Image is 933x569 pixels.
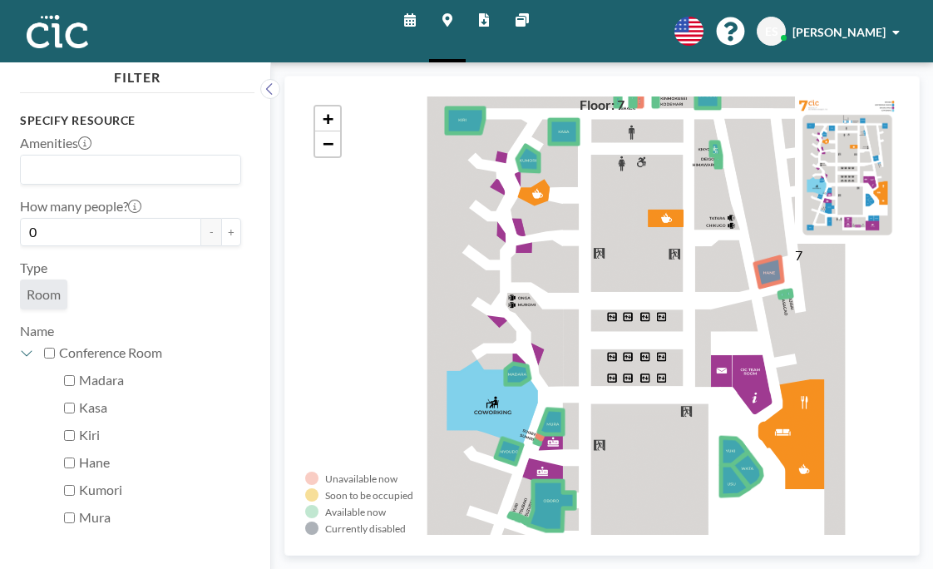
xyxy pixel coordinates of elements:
[20,260,47,276] label: Type
[27,286,61,303] span: Room
[323,108,333,129] span: +
[27,15,88,48] img: organization-logo
[323,133,333,154] span: −
[580,96,624,113] h4: Floor: 7
[765,24,778,39] span: ES
[795,96,899,244] img: e756fe08e05d43b3754d147caf3627ee.png
[20,113,241,128] h3: Specify resource
[792,25,886,39] span: [PERSON_NAME]
[79,427,241,443] label: Kiri
[795,247,802,263] label: 7
[20,198,141,215] label: How many people?
[315,106,340,131] a: Zoom in
[79,509,241,526] label: Mura
[201,218,221,246] button: -
[79,454,241,471] label: Hane
[22,159,231,181] input: Search for option
[79,482,241,498] label: Kumori
[315,131,340,156] a: Zoom out
[20,323,54,339] label: Name
[325,489,413,502] div: Soon to be occupied
[79,372,241,388] label: Madara
[20,135,91,151] label: Amenities
[79,399,241,416] label: Kasa
[20,62,254,86] h4: FILTER
[325,473,397,485] div: Unavailable now
[325,522,406,535] div: Currently disabled
[59,344,241,361] label: Conference Room
[21,156,240,184] div: Search for option
[325,506,386,518] div: Available now
[221,218,241,246] button: +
